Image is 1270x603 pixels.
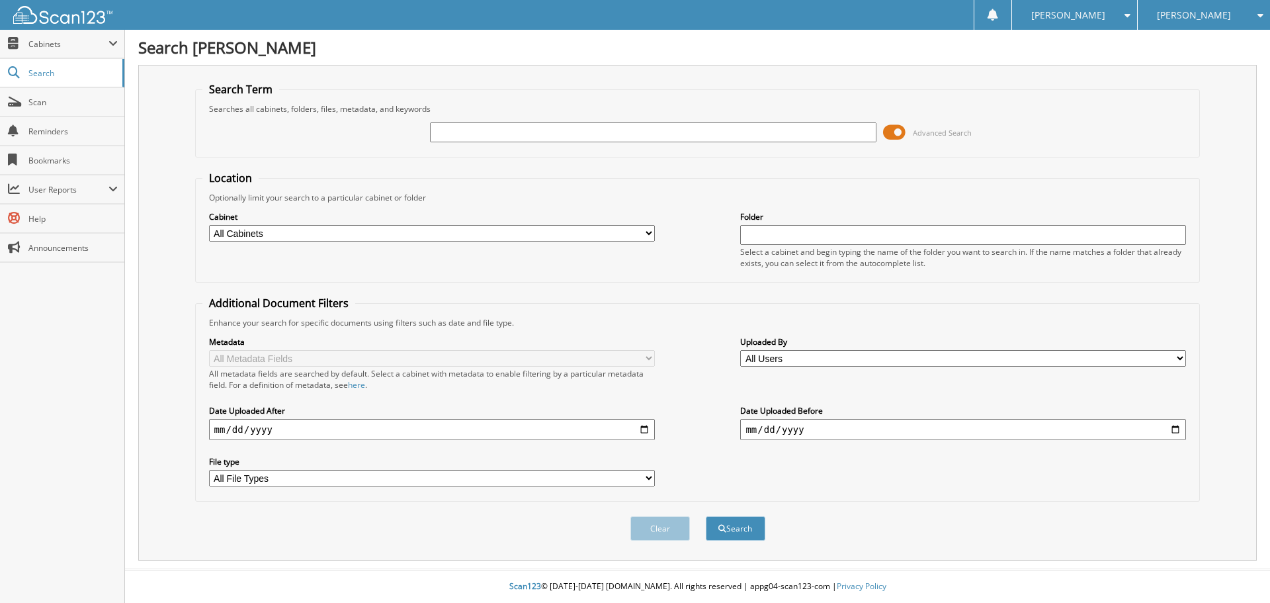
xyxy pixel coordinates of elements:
legend: Additional Document Filters [202,296,355,310]
label: Date Uploaded Before [740,405,1186,416]
span: Bookmarks [28,155,118,166]
span: Advanced Search [913,128,972,138]
div: Optionally limit your search to a particular cabinet or folder [202,192,1193,203]
label: Uploaded By [740,336,1186,348]
span: Help [28,213,118,224]
span: [PERSON_NAME] [1031,11,1105,19]
div: Select a cabinet and begin typing the name of the folder you want to search in. If the name match... [740,246,1186,269]
legend: Search Term [202,82,279,97]
a: Privacy Policy [837,580,886,592]
span: Search [28,68,116,79]
button: Search [706,516,765,541]
label: Cabinet [209,211,655,222]
div: Searches all cabinets, folders, files, metadata, and keywords [202,103,1193,115]
span: User Reports [28,184,108,195]
span: Reminders [28,126,118,137]
span: Cabinets [28,38,108,50]
span: Scan [28,97,118,108]
h1: Search [PERSON_NAME] [138,36,1257,58]
input: end [740,419,1186,440]
div: All metadata fields are searched by default. Select a cabinet with metadata to enable filtering b... [209,368,655,391]
div: © [DATE]-[DATE] [DOMAIN_NAME]. All rights reserved | appg04-scan123-com | [125,571,1270,603]
button: Clear [630,516,690,541]
span: [PERSON_NAME] [1157,11,1231,19]
label: Date Uploaded After [209,405,655,416]
label: Folder [740,211,1186,222]
label: File type [209,456,655,467]
a: here [348,379,365,391]
span: Scan123 [509,580,541,592]
input: start [209,419,655,440]
span: Announcements [28,242,118,254]
div: Enhance your search for specific documents using filters such as date and file type. [202,317,1193,328]
label: Metadata [209,336,655,348]
legend: Location [202,171,259,185]
img: scan123-logo-white.svg [13,6,112,24]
